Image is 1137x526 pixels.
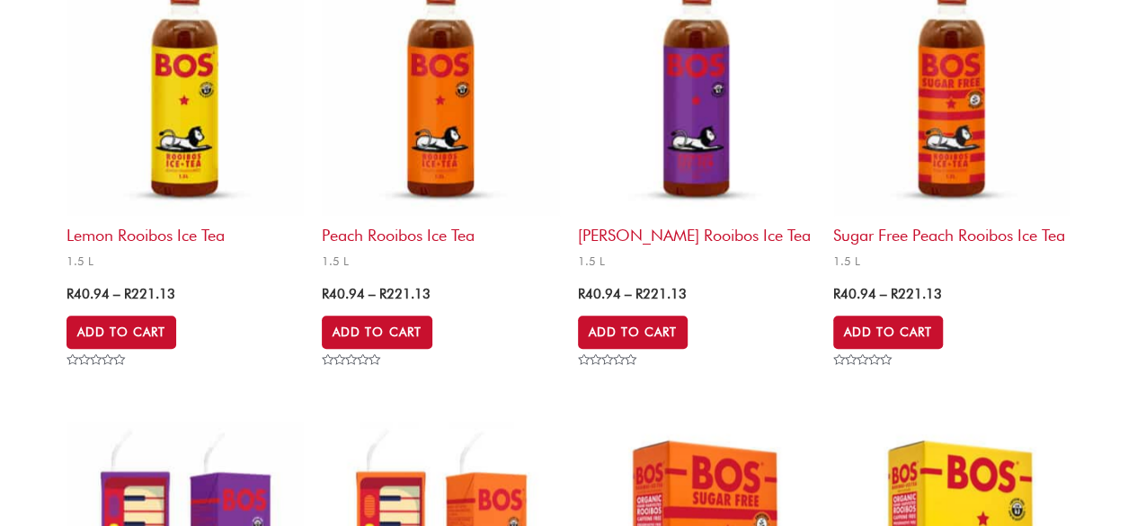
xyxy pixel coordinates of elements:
bdi: 40.94 [67,286,110,302]
span: R [833,286,840,302]
span: 1.5 L [833,254,1070,269]
span: R [322,286,329,302]
span: R [635,286,643,302]
h2: Lemon Rooibos Ice Tea [67,216,304,245]
span: 1.5 L [578,254,815,269]
bdi: 40.94 [322,286,365,302]
bdi: 221.13 [124,286,175,302]
h2: Sugar Free Peach Rooibos Ice Tea [833,216,1070,245]
bdi: 221.13 [635,286,687,302]
bdi: 40.94 [578,286,621,302]
span: – [625,286,632,302]
bdi: 40.94 [833,286,876,302]
a: Select options for “Sugar Free Peach Rooibos Ice Tea” [833,316,943,348]
span: – [369,286,376,302]
bdi: 221.13 [891,286,942,302]
span: R [891,286,898,302]
span: R [67,286,74,302]
span: R [379,286,386,302]
h2: Peach Rooibos Ice Tea [322,216,559,245]
h2: [PERSON_NAME] Rooibos Ice Tea [578,216,815,245]
a: Select options for “Lemon Rooibos Ice Tea” [67,316,176,348]
a: Select options for “Peach Rooibos Ice Tea” [322,316,431,348]
a: Select options for “Berry Rooibos Ice Tea” [578,316,688,348]
span: – [880,286,887,302]
span: R [124,286,131,302]
bdi: 221.13 [379,286,431,302]
span: R [578,286,585,302]
span: – [113,286,120,302]
span: 1.5 L [322,254,559,269]
span: 1.5 L [67,254,304,269]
